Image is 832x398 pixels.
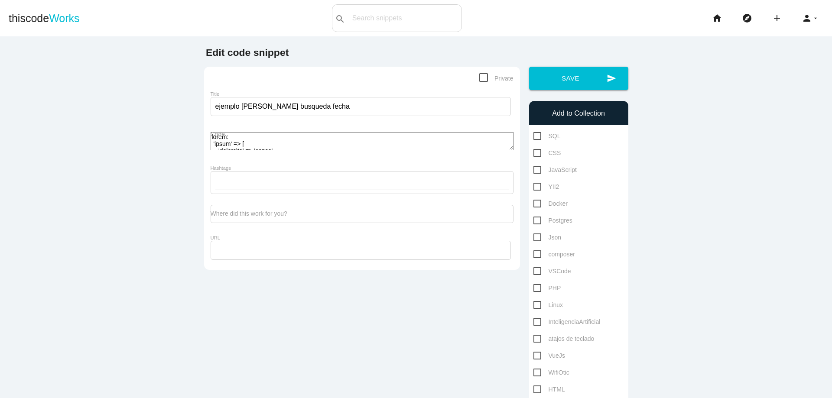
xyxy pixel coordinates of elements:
[533,367,569,378] span: WifiOtic
[211,131,225,138] label: Code
[533,266,571,277] span: VSCode
[211,165,231,171] label: Hashtags
[533,333,595,344] span: atajos de teclado
[335,5,345,33] i: search
[533,350,565,361] span: VueJs
[533,232,562,243] span: Json
[533,198,568,209] span: Docker
[348,9,461,27] input: Search snippets
[49,12,79,24] span: Works
[533,110,624,117] h6: Add to Collection
[533,384,565,395] span: HTML
[211,210,287,217] label: Where did this work for you?
[772,4,782,32] i: add
[533,283,561,294] span: PHP
[206,47,289,58] b: Edit code snippet
[211,91,220,97] label: Title
[529,67,628,90] button: sendSave
[607,67,616,90] i: send
[9,4,80,32] a: thiscodeWorks
[533,215,572,226] span: Postgres
[533,249,575,260] span: composer
[812,4,819,32] i: arrow_drop_down
[533,181,559,192] span: YII2
[533,148,561,159] span: CSS
[479,73,513,84] span: Private
[533,165,577,175] span: JavaScript
[533,317,601,327] span: InteligenciaArtificial
[742,4,752,32] i: explore
[332,5,348,32] button: search
[533,300,563,311] span: Linux
[533,131,561,142] span: SQL
[211,235,220,240] label: URL
[211,132,513,150] textarea: lorem: 'ipsum' => [ 'dolorsita' => 'conse', 'adipi' => 'elits', 'doeiusModtemp' => ['incid' => 'u...
[712,4,722,32] i: home
[802,4,812,32] i: person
